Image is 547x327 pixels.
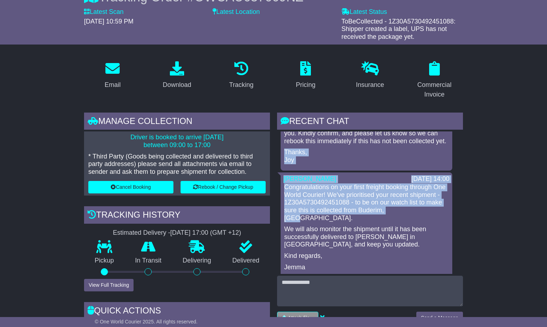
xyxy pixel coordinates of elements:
p: Congratulations on your first freight booking through One World Courier! We've prioritised your r... [284,183,449,222]
div: Tracking [229,80,254,90]
label: Latest Status [342,8,387,16]
div: Pricing [296,80,316,90]
p: Driver is booked to arrive [DATE] between 09:00 to 17:00 [88,134,266,149]
div: Commercial Invoice [410,80,458,99]
label: Latest Scan [84,8,124,16]
span: [DATE] 10:59 PM [84,18,134,25]
div: Manage collection [84,113,270,132]
a: Tracking [225,59,258,92]
a: [PERSON_NAME] [283,175,336,182]
div: Insurance [356,80,384,90]
div: RECENT CHAT [277,113,463,132]
p: Kind regards, [284,252,449,260]
button: Send a Message [416,312,463,324]
p: Jemma [284,264,449,271]
div: Estimated Delivery - [84,229,270,237]
button: Cancel Booking [88,181,173,193]
p: Delivering [172,257,222,265]
div: Quick Actions [84,302,270,321]
p: Thanks, Joy [284,149,449,164]
p: * Third Party (Goods being collected and delivered to third party addresses) please send all atta... [88,153,266,176]
div: [DATE] 17:00 (GMT +12) [170,229,241,237]
span: ToBeCollected - 1Z30A5730492451088: Shipper created a label, UPS has not received the package yet. [342,18,455,40]
div: Download [163,80,191,90]
button: Rebook / Change Pickup [181,181,266,193]
a: Insurance [351,59,389,92]
label: Latest Location [213,8,260,16]
p: Delivered [222,257,270,265]
div: [DATE] 14:00 [411,175,449,183]
span: © One World Courier 2025. All rights reserved. [95,319,198,325]
button: View Full Tracking [84,279,134,291]
div: Tracking history [84,206,270,225]
a: Pricing [291,59,320,92]
a: Commercial Invoice [406,59,463,102]
p: We will also monitor the shipment until it has been successfully delivered to [PERSON_NAME] in [G... [284,225,449,249]
p: In Transit [125,257,172,265]
p: Pickup [84,257,125,265]
p: We would like to know if UPS collected this package from you. Kindly confirm, and please let us k... [284,122,449,145]
div: Email [105,80,121,90]
a: Download [158,59,196,92]
a: Email [100,59,125,92]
